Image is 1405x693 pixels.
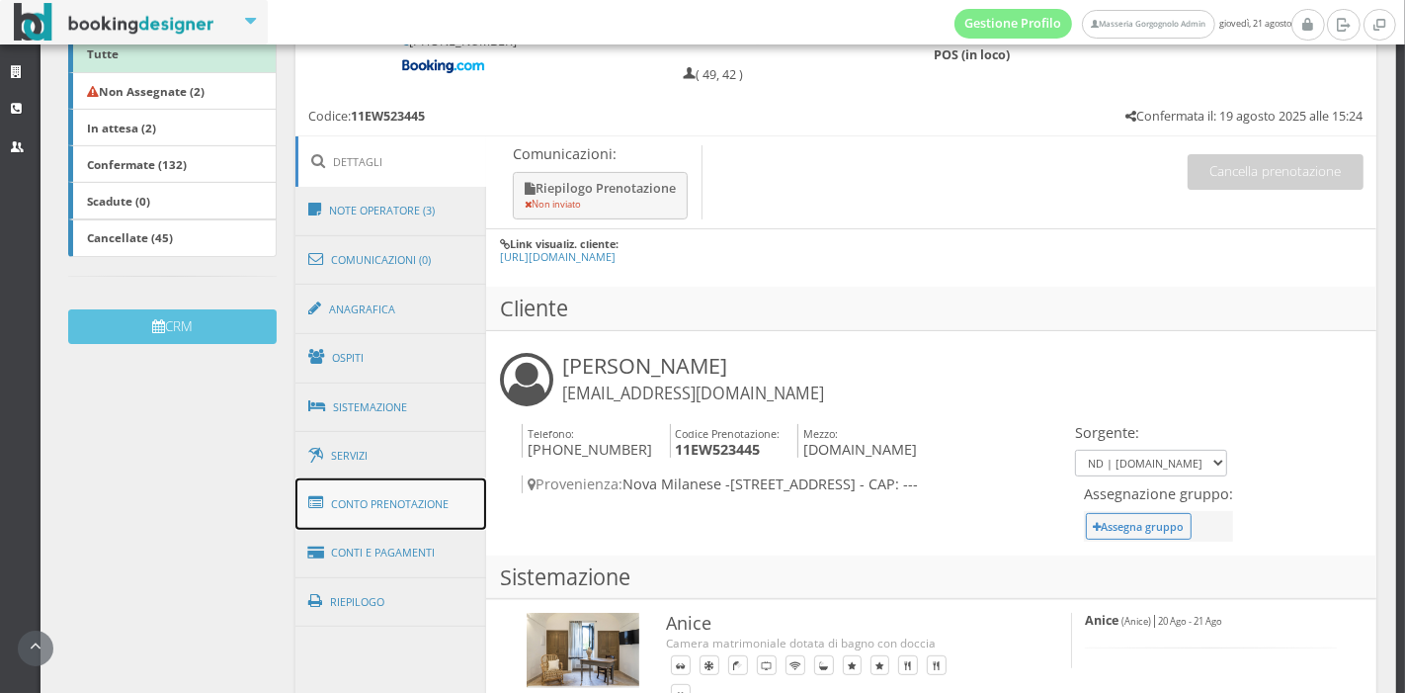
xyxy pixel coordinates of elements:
[295,382,487,433] a: Sistemazione
[68,145,277,183] a: Confermate (132)
[68,182,277,219] a: Scadute (0)
[399,34,617,48] h5: [PHONE_NUMBER]
[934,46,1010,63] b: POS (in loco)
[295,478,487,530] a: Conto Prenotazione
[351,108,425,125] b: 11EW523445
[14,3,214,42] img: BookingDesigner.com
[513,145,692,162] p: Comunicazioni:
[308,109,425,124] h5: Codice:
[1188,154,1364,189] button: Cancella prenotazione
[68,72,277,110] a: Non Assegnate (2)
[295,431,487,481] a: Servizi
[522,424,652,459] h4: [PHONE_NUMBER]
[730,475,856,493] span: [STREET_ADDRESS]
[295,528,487,578] a: Conti e Pagamenti
[1085,613,1336,628] h5: |
[68,309,277,344] button: CRM
[295,576,487,628] a: Riepilogo
[528,426,574,441] small: Telefono:
[295,136,487,187] a: Dettagli
[87,229,173,245] b: Cancellate (45)
[295,332,487,384] a: Ospiti
[486,556,1376,600] h3: Sistemazione
[797,424,917,459] h4: [DOMAIN_NAME]
[486,287,1376,331] h3: Cliente
[525,198,581,211] small: Non inviato
[87,45,119,61] b: Tutte
[295,185,487,236] a: Note Operatore (3)
[562,383,824,404] small: [EMAIL_ADDRESS][DOMAIN_NAME]
[954,9,1291,39] span: giovedì, 21 agosto
[683,67,743,82] h5: ( 49, 42 )
[500,249,616,264] a: [URL][DOMAIN_NAME]
[1121,615,1151,628] small: (Anice)
[1075,424,1227,441] h4: Sorgente:
[68,219,277,257] a: Cancellate (45)
[675,440,760,459] b: 11EW523445
[666,635,1031,651] div: Camera matrimoniale dotata di bagno con doccia
[1086,513,1192,540] button: Assegna gruppo
[68,109,277,146] a: In attesa (2)
[666,613,1031,635] h3: Anice
[1085,612,1118,629] b: Anice
[954,9,1073,39] a: Gestione Profilo
[295,284,487,335] a: Anagrafica
[527,613,639,688] img: c61cfc06592711ee9b0b027e0800ecac.jpg
[1125,109,1364,124] h5: Confermata il: 19 agosto 2025 alle 15:24
[513,172,688,220] button: Riepilogo Prenotazione Non inviato
[68,36,277,73] a: Tutte
[528,475,622,493] span: Provenienza:
[87,120,156,135] b: In attesa (2)
[562,353,824,404] h3: [PERSON_NAME]
[510,236,619,251] b: Link visualiz. cliente:
[1158,615,1222,628] small: 20 Ago - 21 Ago
[1084,485,1233,502] h4: Assegnazione gruppo:
[860,475,918,493] span: - CAP: ---
[399,57,488,75] img: Booking-com-logo.png
[87,193,150,209] b: Scadute (0)
[675,426,780,441] small: Codice Prenotazione:
[295,234,487,286] a: Comunicazioni (0)
[87,83,205,99] b: Non Assegnate (2)
[522,476,1070,492] h4: Nova Milanese -
[1082,10,1214,39] a: Masseria Gorgognolo Admin
[87,156,187,172] b: Confermate (132)
[803,426,838,441] small: Mezzo:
